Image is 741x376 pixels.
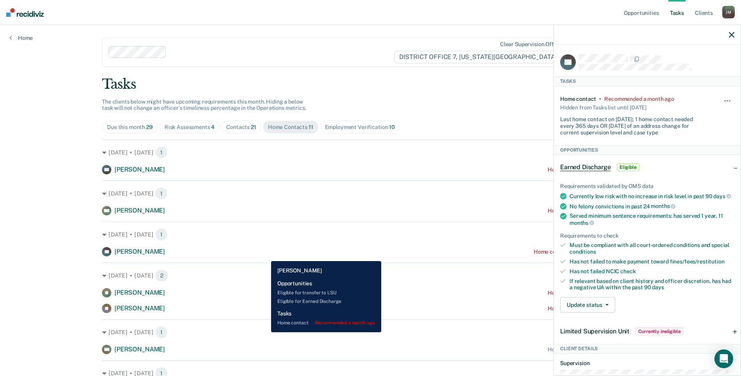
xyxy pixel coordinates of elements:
[722,6,735,18] div: J M
[617,163,639,171] span: Eligible
[570,220,594,226] span: months
[560,297,615,313] button: Update status
[155,187,168,200] span: 1
[548,305,639,312] div: Home contact recommended [DATE]
[146,124,153,130] span: 29
[560,328,629,335] span: Limited Supervision Unit
[604,96,674,102] div: Recommended a month ago
[570,193,734,200] div: Currently low risk with no increase in risk level in past 90
[309,124,313,130] span: 11
[554,77,741,86] div: Tasks
[570,203,734,210] div: No felony convictions in past 24
[155,146,168,159] span: 1
[268,124,313,131] div: Home Contacts
[114,346,165,353] span: [PERSON_NAME]
[670,258,725,265] span: fines/fees/restitution
[548,346,639,353] div: Home contact recommended [DATE]
[394,51,568,63] span: DISTRICT OFFICE 7, [US_STATE][GEOGRAPHIC_DATA]
[534,249,639,255] div: Home contact recommended a month ago
[114,166,165,173] span: [PERSON_NAME]
[570,268,734,275] div: Has not failed NCIC
[6,8,44,17] img: Recidiviz
[107,124,153,131] div: Due this month
[164,124,215,131] div: Risk Assessments
[102,228,639,241] div: [DATE] • [DATE]
[548,167,639,173] div: Home contact recommended [DATE]
[211,124,214,130] span: 4
[548,290,639,296] div: Home contact recommended [DATE]
[155,228,168,241] span: 1
[651,203,675,209] span: months
[560,163,611,171] span: Earned Discharge
[102,326,639,338] div: [DATE] • [DATE]
[102,187,639,200] div: [DATE] • [DATE]
[636,328,684,335] span: Currently ineligible
[226,124,256,131] div: Contacts
[155,269,168,282] span: 2
[560,183,734,190] div: Requirements validated by OMS data
[155,326,168,338] span: 1
[102,98,306,111] span: The clients below might have upcoming requirements this month. Hiding a below task will not chang...
[620,268,636,274] span: check
[554,155,741,180] div: Earned DischargeEligible
[251,124,256,130] span: 21
[548,208,639,214] div: Home contact recommended [DATE]
[560,96,596,102] div: Home contact
[500,41,566,48] div: Clear supervision officers
[560,360,734,367] dt: Supervision
[652,284,664,290] span: days
[9,34,33,41] a: Home
[560,113,705,136] div: Last home contact on [DATE]; 1 home contact needed every 365 days OR [DATE] of an address change ...
[114,304,165,312] span: [PERSON_NAME]
[560,102,646,113] div: Hidden from Tasks list until [DATE]
[554,319,741,344] div: Limited Supervision UnitCurrently ineligible
[389,124,395,130] span: 10
[114,289,165,296] span: [PERSON_NAME]
[554,145,741,155] div: Opportunities
[570,242,734,255] div: Must be compliant with all court-ordered conditions and special
[570,258,734,265] div: Has not failed to make payment toward
[102,269,639,282] div: [DATE] • [DATE]
[325,124,395,131] div: Employment Verification
[599,96,601,102] div: •
[114,207,165,214] span: [PERSON_NAME]
[570,213,734,226] div: Served minimum sentence requirements: has served 1 year, 11
[570,249,596,255] span: conditions
[714,349,733,368] div: Open Intercom Messenger
[102,146,639,159] div: [DATE] • [DATE]
[102,76,639,92] div: Tasks
[570,278,734,291] div: If relevant based on client history and officer discretion, has had a negative UA within the past 90
[560,233,734,239] div: Requirements to check
[114,248,165,255] span: [PERSON_NAME]
[713,193,731,199] span: days
[554,344,741,353] div: Client Details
